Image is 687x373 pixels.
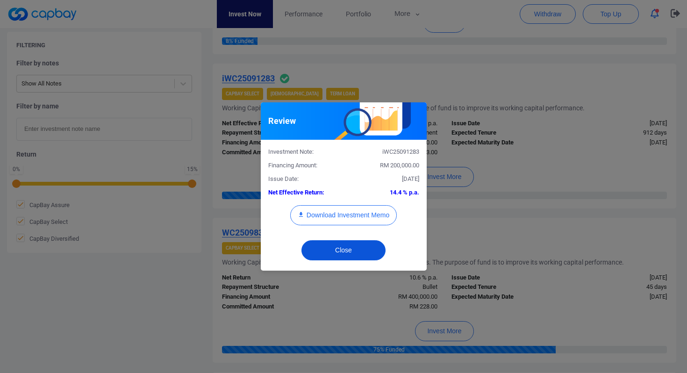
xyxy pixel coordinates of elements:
[343,147,426,157] div: iWC25091283
[301,240,386,260] button: Close
[343,188,426,198] div: 14.4 % p.a.
[261,161,344,171] div: Financing Amount:
[290,205,397,225] button: Download Investment Memo
[380,162,419,169] span: RM 200,000.00
[261,147,344,157] div: Investment Note:
[268,115,296,127] h5: Review
[261,174,344,184] div: Issue Date:
[343,174,426,184] div: [DATE]
[261,188,344,198] div: Net Effective Return:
